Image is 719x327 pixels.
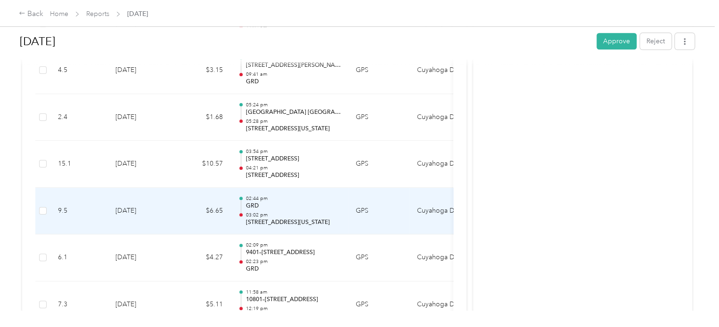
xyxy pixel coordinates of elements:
[409,234,480,281] td: Cuyahoga DD
[348,234,409,281] td: GPS
[86,10,109,18] a: Reports
[108,188,174,235] td: [DATE]
[348,188,409,235] td: GPS
[409,47,480,94] td: Cuyahoga DD
[50,10,68,18] a: Home
[596,33,637,49] button: Approve
[245,171,341,180] p: [STREET_ADDRESS]
[348,141,409,188] td: GPS
[348,94,409,141] td: GPS
[245,78,341,86] p: GRD
[50,47,108,94] td: 4.5
[245,218,341,227] p: [STREET_ADDRESS][US_STATE]
[174,94,230,141] td: $1.68
[245,165,341,171] p: 04:21 pm
[174,188,230,235] td: $6.65
[245,289,341,295] p: 11:58 am
[108,141,174,188] td: [DATE]
[245,242,341,248] p: 02:09 pm
[108,234,174,281] td: [DATE]
[348,47,409,94] td: GPS
[174,47,230,94] td: $3.15
[245,195,341,202] p: 02:44 pm
[409,141,480,188] td: Cuyahoga DD
[245,108,341,117] p: [GEOGRAPHIC_DATA] [GEOGRAPHIC_DATA], [GEOGRAPHIC_DATA], [GEOGRAPHIC_DATA][US_STATE], [GEOGRAPHIC_...
[245,148,341,155] p: 03:54 pm
[245,305,341,312] p: 12:19 pm
[50,141,108,188] td: 15.1
[245,155,341,163] p: [STREET_ADDRESS]
[20,30,590,53] h1: Sep 2025
[245,125,341,133] p: [STREET_ADDRESS][US_STATE]
[245,265,341,273] p: GRD
[245,71,341,78] p: 09:41 am
[50,94,108,141] td: 2.4
[409,188,480,235] td: Cuyahoga DD
[245,118,341,125] p: 05:28 pm
[666,274,719,327] iframe: Everlance-gr Chat Button Frame
[19,8,43,20] div: Back
[245,248,341,257] p: 9401–[STREET_ADDRESS]
[108,47,174,94] td: [DATE]
[245,295,341,304] p: 10801–[STREET_ADDRESS]
[245,212,341,218] p: 03:02 pm
[245,258,341,265] p: 02:23 pm
[174,141,230,188] td: $10.57
[127,9,148,19] span: [DATE]
[640,33,671,49] button: Reject
[174,234,230,281] td: $4.27
[50,188,108,235] td: 9.5
[108,94,174,141] td: [DATE]
[50,234,108,281] td: 6.1
[409,94,480,141] td: Cuyahoga DD
[245,102,341,108] p: 05:24 pm
[245,202,341,210] p: GRD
